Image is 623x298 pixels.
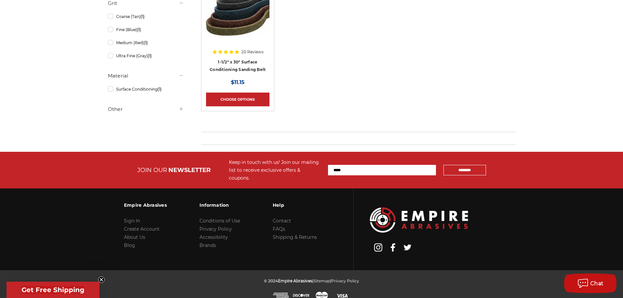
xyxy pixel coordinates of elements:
button: Close teaser [98,276,105,283]
span: $11.15 [231,79,245,85]
p: © 2024 | | [264,277,359,285]
span: (1) [137,27,141,32]
span: (1) [144,40,148,45]
a: Sign In [124,218,140,224]
h3: Empire Abrasives [124,198,167,212]
div: Get Free ShippingClose teaser [7,282,99,298]
h3: Help [273,198,317,212]
a: FAQs [273,226,285,232]
a: Fine (Blue) [108,24,184,35]
span: (1) [158,87,162,92]
a: Contact [273,218,291,224]
span: Get Free Shipping [22,286,84,294]
a: Blog [124,242,135,248]
a: Brands [199,242,216,248]
a: Surface Conditioning [108,83,184,95]
h5: Other [108,105,184,113]
span: (1) [141,14,145,19]
button: Chat [564,273,616,293]
img: Empire Abrasives Logo Image [370,207,468,233]
a: Choose Options [206,93,269,106]
a: About Us [124,234,145,240]
div: Keep in touch with us! Join our mailing list to receive exclusive offers & coupons. [229,158,321,182]
a: Coarse (Tan) [108,11,184,22]
a: Privacy Policy [199,226,232,232]
a: Medium (Red) [108,37,184,48]
span: (1) [148,53,152,58]
span: NEWSLETTER [168,167,211,174]
h5: Material [108,72,184,80]
h3: Information [199,198,240,212]
a: Create Account [124,226,160,232]
a: Shipping & Returns [273,234,317,240]
a: Privacy Policy [331,278,359,283]
a: Conditions of Use [199,218,240,224]
a: Accessibility [199,234,228,240]
span: JOIN OUR [137,167,167,174]
span: Empire Abrasives [278,278,312,283]
span: Chat [590,280,604,287]
a: Ultra Fine (Gray) [108,50,184,61]
a: Sitemap [314,278,330,283]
